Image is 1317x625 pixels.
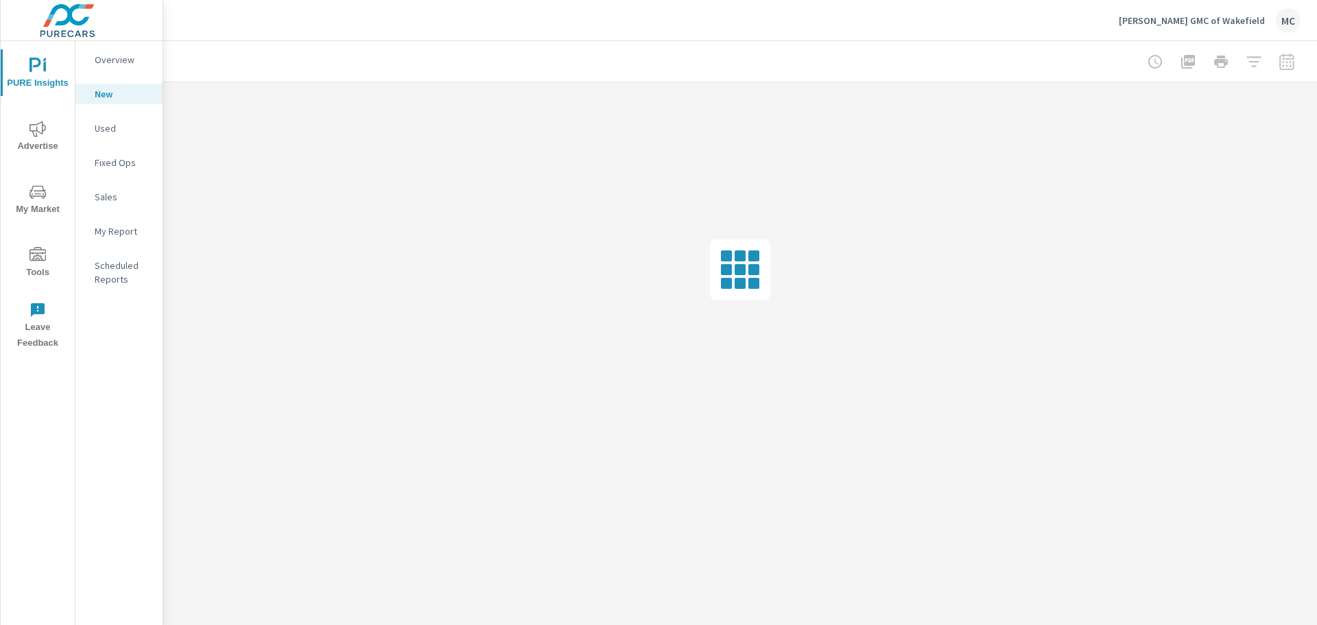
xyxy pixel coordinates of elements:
[5,121,71,154] span: Advertise
[5,247,71,281] span: Tools
[1,41,75,357] div: nav menu
[75,49,163,70] div: Overview
[1276,8,1301,33] div: MC
[95,121,152,135] p: Used
[75,152,163,173] div: Fixed Ops
[1119,14,1265,27] p: [PERSON_NAME] GMC of Wakefield
[75,255,163,290] div: Scheduled Reports
[95,87,152,101] p: New
[95,190,152,204] p: Sales
[5,184,71,217] span: My Market
[75,118,163,139] div: Used
[95,224,152,238] p: My Report
[5,58,71,91] span: PURE Insights
[95,53,152,67] p: Overview
[95,259,152,286] p: Scheduled Reports
[75,84,163,104] div: New
[5,302,71,351] span: Leave Feedback
[95,156,152,169] p: Fixed Ops
[75,221,163,241] div: My Report
[75,187,163,207] div: Sales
